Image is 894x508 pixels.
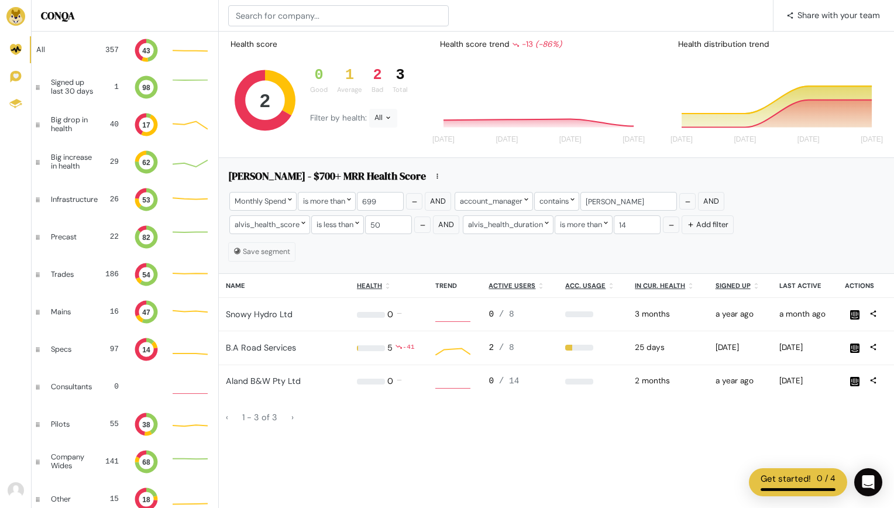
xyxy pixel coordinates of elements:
div: alvis_health_score [229,215,310,234]
div: 0 [489,308,551,321]
i: (-86%) [535,39,562,49]
u: Active users [489,282,535,290]
div: 25% [565,345,621,351]
div: alvis_health_duration [463,215,553,234]
button: Add filter [682,215,734,234]
span: / 8 [499,310,514,319]
tspan: [DATE] [496,136,518,144]
div: Get started! [761,472,811,486]
h5: CONQA [41,9,209,22]
div: Trades [51,270,91,279]
a: Aland B&W Pty Ltd [226,376,301,386]
u: Signed up [716,282,751,290]
div: 1 [337,67,362,84]
div: Health score trend [431,34,651,55]
div: 0 / 4 [817,472,835,486]
a: All 357 43 [32,32,218,68]
a: Precast 22 82 [32,218,218,256]
div: All [369,109,397,128]
tspan: [DATE] [734,136,756,144]
div: Other [51,495,91,503]
div: 16 [100,306,119,317]
div: 2024-06-11 12:24pm [716,308,765,320]
div: Open Intercom Messenger [854,468,882,496]
div: Signed up last 30 days [51,78,98,95]
div: -41 [403,342,415,355]
a: B.A Road Services [226,342,296,353]
tspan: [DATE] [670,136,693,144]
div: contains [534,192,579,210]
div: 40 [105,119,119,130]
span: - [247,412,252,423]
div: All [36,46,91,54]
div: Health distribution trend [669,34,889,55]
a: Company Wides 141 68 [32,443,218,480]
u: Health [357,282,382,290]
div: 2025-07-21 08:07am [779,375,831,387]
div: 2025-07-18 01:18pm [779,308,831,320]
div: Company Wides [51,453,95,470]
div: 0% [565,311,621,317]
div: 97 [100,344,119,355]
div: 2025-08-04 03:20pm [779,342,831,353]
div: 2025-05-25 10:00pm [635,308,701,320]
div: 29 [106,156,119,167]
button: And [425,192,451,210]
div: Average [337,85,362,95]
div: 3 [393,67,408,84]
div: 5 [387,342,393,355]
tspan: [DATE] [432,136,455,144]
div: 0 [387,375,393,388]
span: 1 [242,412,247,423]
a: Pilots 55 38 [32,406,218,443]
span: › [291,412,294,423]
div: account_manager [455,192,533,210]
div: Monthly Spend [229,192,297,210]
div: 0 [101,381,119,392]
span: / 8 [499,343,514,352]
div: 15 [100,493,119,504]
div: 1 [107,81,119,92]
div: 2 [489,342,551,355]
div: Total [393,85,408,95]
th: Actions [838,274,894,298]
div: 26 [107,194,119,205]
div: -13 [512,39,562,50]
input: Search for company... [228,5,449,26]
tspan: [DATE] [623,136,645,144]
tspan: [DATE] [797,136,820,144]
div: Infrastructure [51,195,98,204]
button: And [698,192,724,210]
div: 0 [489,375,551,388]
div: Bad [372,85,383,95]
a: Trades 186 54 [32,256,218,293]
div: Specs [51,345,91,353]
u: In cur. health [635,282,685,290]
a: Mains 16 47 [32,293,218,331]
th: Last active [772,274,838,298]
a: Specs 97 14 [32,331,218,368]
div: 2024-05-15 11:21am [716,375,765,387]
img: Avatar [8,482,24,499]
button: Save segment [228,242,295,261]
a: Snowy Hydro Ltd [226,309,293,320]
a: Big increase in health 29 62 [32,143,218,181]
div: Precast [51,233,91,241]
span: / 14 [499,376,520,386]
nav: page navigation [219,407,894,427]
div: Pilots [51,420,91,428]
span: 3 [272,412,277,423]
div: is more than [298,192,356,210]
img: Brand [6,7,25,26]
span: of [262,412,270,423]
div: 0 [310,67,328,84]
div: Good [310,85,328,95]
div: Health score [228,36,280,53]
div: is less than [311,215,364,234]
tspan: [DATE] [861,136,883,144]
div: 22 [100,231,119,242]
div: 2 [372,67,383,84]
span: 3 [254,412,262,423]
h5: [PERSON_NAME] - $700+ MRR Health Score [228,170,426,186]
tspan: [DATE] [559,136,581,144]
